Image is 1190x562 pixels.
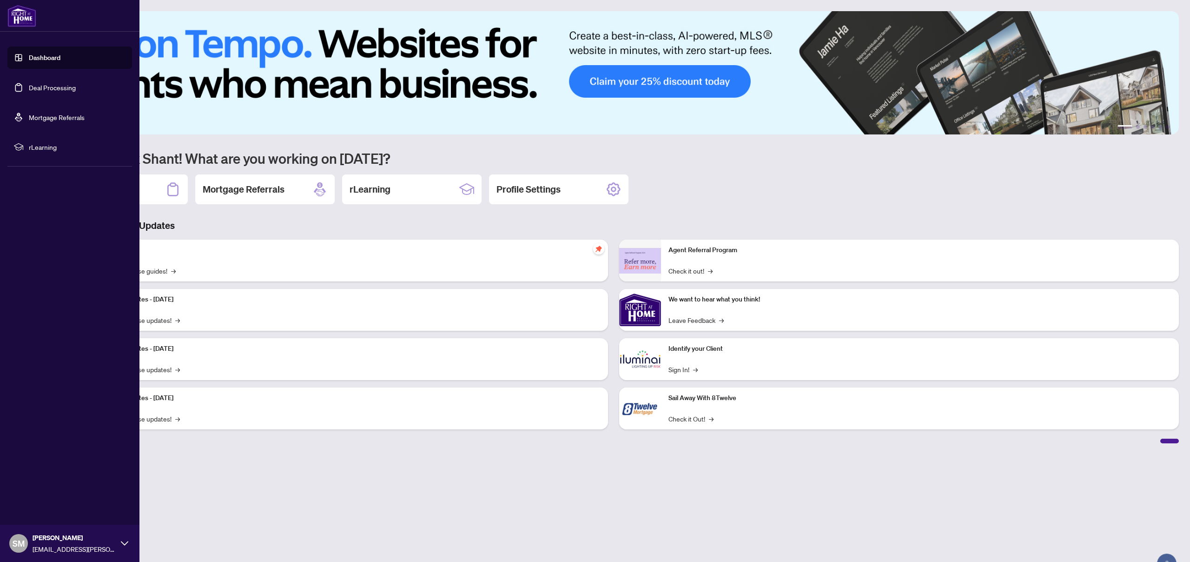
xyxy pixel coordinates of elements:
[719,315,724,325] span: →
[619,289,661,331] img: We want to hear what you think!
[171,266,176,276] span: →
[1117,125,1132,129] button: 1
[708,266,713,276] span: →
[48,149,1179,167] h1: Welcome back Shant! What are you working on [DATE]?
[48,11,1179,134] img: Slide 0
[98,294,601,305] p: Platform Updates - [DATE]
[668,414,714,424] a: Check it Out!→
[709,414,714,424] span: →
[619,338,661,380] img: Identify your Client
[29,142,126,152] span: rLearning
[668,266,713,276] a: Check it out!→
[350,183,390,196] h2: rLearning
[29,83,76,92] a: Deal Processing
[175,414,180,424] span: →
[668,294,1171,305] p: We want to hear what you think!
[668,364,698,375] a: Sign In!→
[7,5,36,27] img: logo
[48,219,1179,232] h3: Brokerage & Industry Updates
[619,388,661,429] img: Sail Away With 8Twelve
[619,248,661,274] img: Agent Referral Program
[175,364,180,375] span: →
[98,245,601,255] p: Self-Help
[1144,125,1147,129] button: 3
[98,344,601,354] p: Platform Updates - [DATE]
[29,54,60,62] a: Dashboard
[593,243,604,254] span: pushpin
[693,364,698,375] span: →
[1151,125,1155,129] button: 4
[1136,125,1140,129] button: 2
[33,533,116,543] span: [PERSON_NAME]
[668,315,724,325] a: Leave Feedback→
[98,393,601,403] p: Platform Updates - [DATE]
[668,344,1171,354] p: Identify your Client
[496,183,561,196] h2: Profile Settings
[175,315,180,325] span: →
[668,245,1171,255] p: Agent Referral Program
[33,544,116,554] span: [EMAIL_ADDRESS][PERSON_NAME][DOMAIN_NAME]
[29,113,85,121] a: Mortgage Referrals
[1166,125,1170,129] button: 6
[668,393,1171,403] p: Sail Away With 8Twelve
[1153,529,1181,557] button: Open asap
[13,537,25,550] span: SM
[1158,125,1162,129] button: 5
[203,183,284,196] h2: Mortgage Referrals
